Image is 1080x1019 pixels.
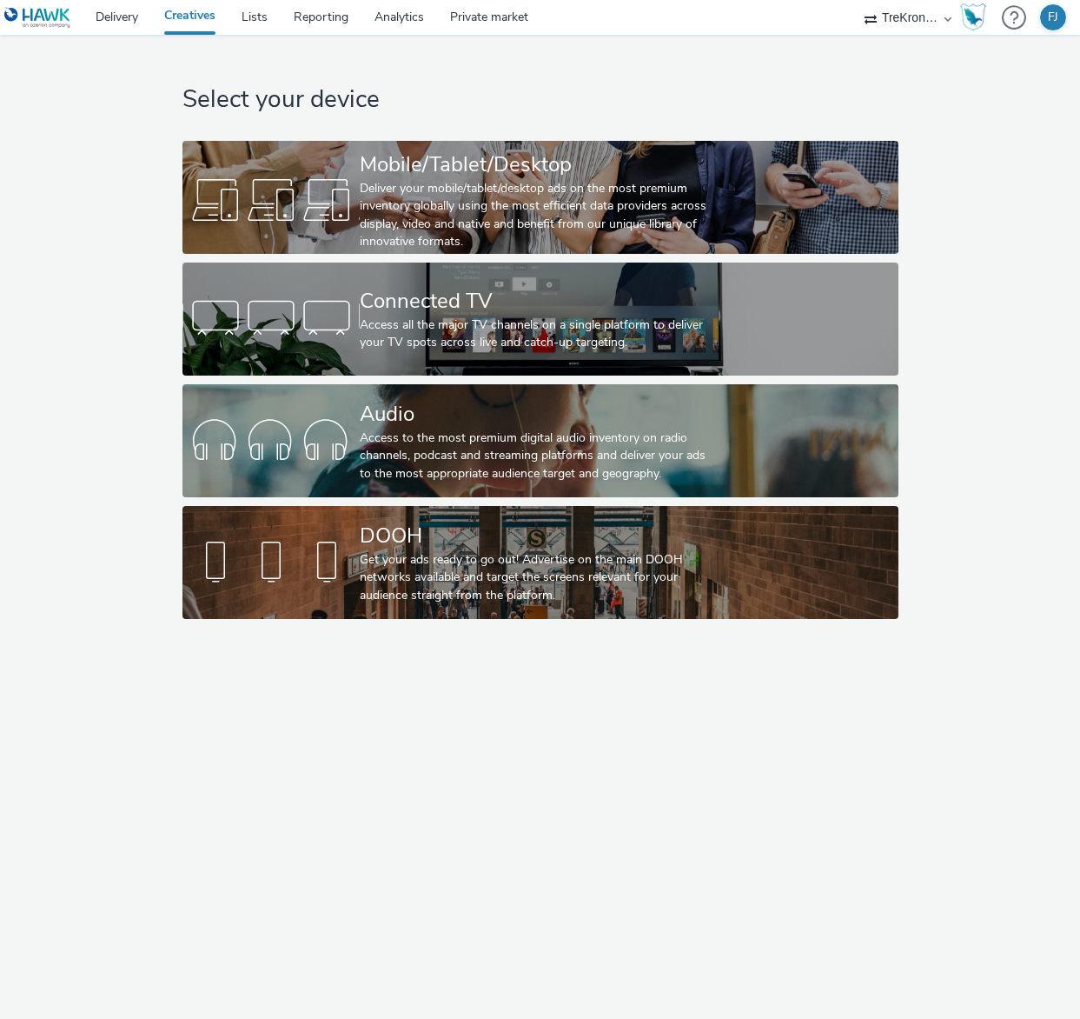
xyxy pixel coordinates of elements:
div: Access to the most premium digital audio inventory on radio channels, podcast and streaming platf... [360,430,714,483]
a: Mobile/Tablet/DesktopDeliver your mobile/tablet/desktop ads on the most premium inventory globall... [182,141,898,254]
div: Access all the major TV channels on a single platform to deliver your TV spots across live and ca... [360,316,714,352]
a: AudioAccess to the most premium digital audio inventory on radio channels, podcast and streaming ... [182,384,898,497]
div: Get your ads ready to go out! Advertise on the main DOOH networks available and target the screen... [360,551,714,604]
div: Connected TV [360,286,714,316]
img: undefined Logo [4,7,71,29]
a: DOOHGet your ads ready to go out! Advertise on the main DOOH networks available and target the sc... [182,506,898,619]
a: Connected TVAccess all the major TV channels on a single platform to deliver your TV spots across... [182,263,898,376]
div: Mobile/Tablet/Desktop [360,150,714,180]
a: Hawk Academy [960,3,993,31]
div: Audio [360,399,714,430]
div: Deliver your mobile/tablet/desktop ads on the most premium inventory globally using the most effi... [360,180,714,251]
img: Hawk Academy [960,3,986,31]
div: FJ [1048,4,1058,30]
div: DOOH [360,521,714,551]
h1: Select your device [182,83,898,117]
